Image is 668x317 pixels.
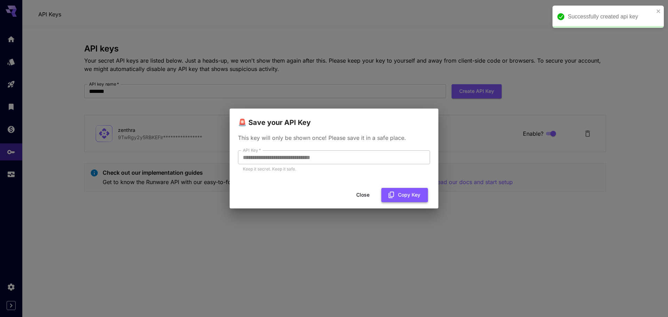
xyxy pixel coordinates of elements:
[568,13,654,21] div: Successfully created api key
[238,134,430,142] p: This key will only be shown once! Please save it in a safe place.
[347,188,379,202] button: Close
[381,188,428,202] button: Copy Key
[243,147,261,153] label: API Key
[243,166,425,173] p: Keep it secret. Keep it safe.
[656,8,661,14] button: close
[230,109,438,128] h2: 🚨 Save your API Key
